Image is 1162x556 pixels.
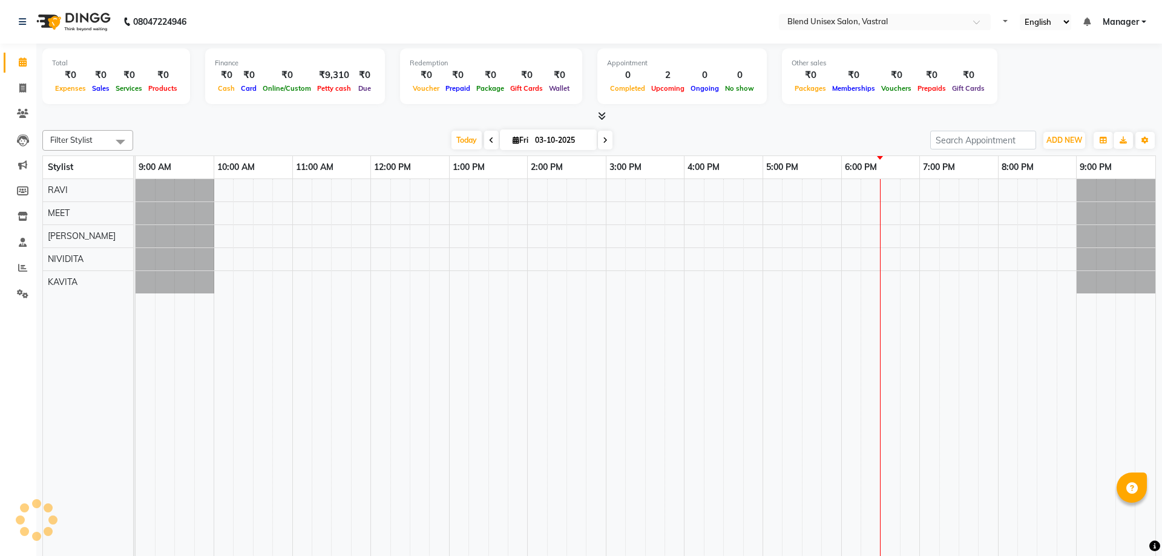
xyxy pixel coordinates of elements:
[145,84,180,93] span: Products
[722,68,757,82] div: 0
[238,84,260,93] span: Card
[215,58,375,68] div: Finance
[792,68,829,82] div: ₹0
[792,58,988,68] div: Other sales
[133,5,186,39] b: 08047224946
[606,159,645,176] a: 3:00 PM
[355,84,374,93] span: Due
[238,68,260,82] div: ₹0
[48,253,84,264] span: NIVIDITA
[48,276,77,287] span: KAVITA
[48,162,73,172] span: Stylist
[442,68,473,82] div: ₹0
[113,84,145,93] span: Services
[914,84,949,93] span: Prepaids
[48,208,70,218] span: MEET
[930,131,1036,149] input: Search Appointment
[1046,136,1082,145] span: ADD NEW
[648,84,688,93] span: Upcoming
[89,84,113,93] span: Sales
[507,84,546,93] span: Gift Cards
[688,68,722,82] div: 0
[260,68,314,82] div: ₹0
[473,68,507,82] div: ₹0
[442,84,473,93] span: Prepaid
[763,159,801,176] a: 5:00 PM
[792,84,829,93] span: Packages
[410,68,442,82] div: ₹0
[920,159,958,176] a: 7:00 PM
[410,58,573,68] div: Redemption
[878,84,914,93] span: Vouchers
[722,84,757,93] span: No show
[510,136,531,145] span: Fri
[293,159,336,176] a: 11:00 AM
[136,159,174,176] a: 9:00 AM
[215,84,238,93] span: Cash
[607,68,648,82] div: 0
[949,68,988,82] div: ₹0
[531,131,592,149] input: 2025-10-03
[607,58,757,68] div: Appointment
[1103,16,1139,28] span: Manager
[684,159,723,176] a: 4:00 PM
[829,68,878,82] div: ₹0
[145,68,180,82] div: ₹0
[1043,132,1085,149] button: ADD NEW
[354,68,375,82] div: ₹0
[50,135,93,145] span: Filter Stylist
[314,68,354,82] div: ₹9,310
[260,84,314,93] span: Online/Custom
[451,131,482,149] span: Today
[949,84,988,93] span: Gift Cards
[52,68,89,82] div: ₹0
[914,68,949,82] div: ₹0
[371,159,414,176] a: 12:00 PM
[1077,159,1115,176] a: 9:00 PM
[48,185,68,195] span: RAVI
[507,68,546,82] div: ₹0
[31,5,114,39] img: logo
[999,159,1037,176] a: 8:00 PM
[546,68,573,82] div: ₹0
[648,68,688,82] div: 2
[52,84,89,93] span: Expenses
[688,84,722,93] span: Ongoing
[113,68,145,82] div: ₹0
[314,84,354,93] span: Petty cash
[546,84,573,93] span: Wallet
[473,84,507,93] span: Package
[215,68,238,82] div: ₹0
[52,58,180,68] div: Total
[89,68,113,82] div: ₹0
[842,159,880,176] a: 6:00 PM
[829,84,878,93] span: Memberships
[214,159,258,176] a: 10:00 AM
[528,159,566,176] a: 2:00 PM
[48,231,116,241] span: [PERSON_NAME]
[450,159,488,176] a: 1:00 PM
[878,68,914,82] div: ₹0
[410,84,442,93] span: Voucher
[607,84,648,93] span: Completed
